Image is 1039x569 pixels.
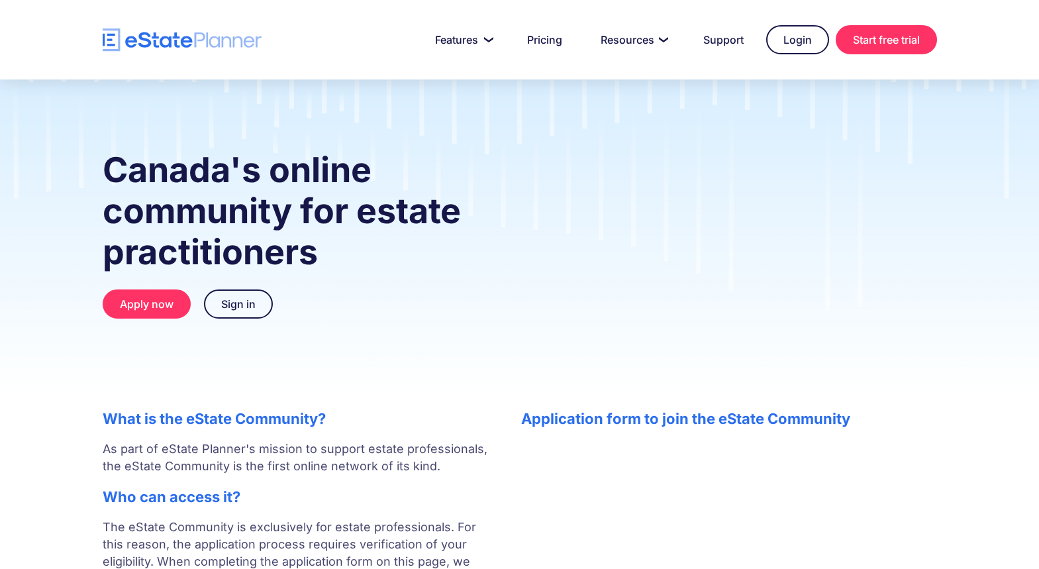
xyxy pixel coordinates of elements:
[521,410,937,427] h2: Application form to join the eState Community
[103,149,461,273] strong: Canada's online community for estate practitioners
[687,26,760,53] a: Support
[836,25,937,54] a: Start free trial
[103,28,262,52] a: home
[766,25,829,54] a: Login
[103,410,495,427] h2: What is the eState Community?
[419,26,505,53] a: Features
[103,488,495,505] h2: Who can access it?
[511,26,578,53] a: Pricing
[585,26,681,53] a: Resources
[103,289,191,319] a: Apply now
[204,289,273,319] a: Sign in
[103,440,495,475] p: As part of eState Planner's mission to support estate professionals, the eState Community is the ...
